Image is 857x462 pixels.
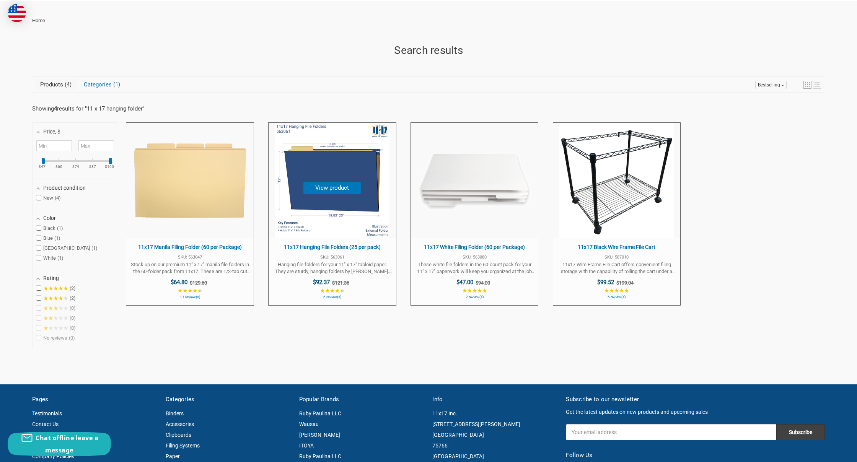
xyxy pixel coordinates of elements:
a: Testimonials [32,410,62,416]
span: 1 [57,225,63,231]
span: $47.00 [456,279,473,286]
span: ★★★★★ [604,288,629,294]
span: 6 review(s) [557,295,677,299]
span: 11x17 Wire Frame File Cart offers convenient filing storage with the capability of rolling the ca... [557,261,677,275]
span: 11 review(s) [130,295,250,299]
span: ★★★★★ [43,325,68,331]
h5: Popular Brands [299,395,425,404]
span: 6 review(s) [272,295,392,299]
a: View list mode [813,81,821,89]
span: ★★★★★ [43,305,68,311]
h5: Categories [166,395,291,404]
span: New [36,195,61,201]
span: 0 [70,305,76,311]
a: View Products Tab [34,79,77,90]
span: 1 [57,255,64,261]
a: Clipboards [166,432,191,438]
input: Your email address [566,424,776,440]
button: Chat offline leave a message [8,432,111,456]
span: Black [36,225,63,231]
span: $92.37 [313,279,330,286]
span: Stock up on our premium 11" x 17" manila file folders in the 60-folder pack from 11x17. These are... [130,261,250,275]
span: ★★★★★ [43,285,68,291]
span: 2 [70,295,76,301]
a: 11 x 17 hanging folder [87,105,143,112]
span: 1 [54,235,60,241]
span: Color [43,215,56,221]
span: ★★★★★ [43,315,68,321]
span: ★★★★★ [462,288,487,294]
span: Rating [43,275,59,281]
span: 4 [55,195,61,201]
span: Hanging file folders for your 11" x 17" tabloid paper. They are sturdy, hanging folders by [PERSO... [272,261,392,275]
input: Maximum value [78,140,114,151]
span: $121.36 [332,280,349,286]
span: ★★★★★ [178,288,202,294]
a: Accessories [166,421,194,427]
a: View grid mode [803,81,811,89]
span: 11x17 Hanging File Folders (25 per pack) [272,244,392,251]
span: $199.04 [616,280,634,286]
span: – [72,143,78,149]
a: View Categories Tab [78,79,126,90]
address: 11x17 Inc. [STREET_ADDRESS][PERSON_NAME] [GEOGRAPHIC_DATA] 75766 [GEOGRAPHIC_DATA] [432,408,558,462]
input: Minimum value [36,140,72,151]
ins: $87 [85,165,101,169]
span: 0 [70,315,76,321]
a: 11x17 White Filing Folder (60 per Package) [411,123,538,305]
span: 2 [70,285,76,291]
span: Blue [36,235,60,241]
a: [PERSON_NAME] [299,432,340,438]
img: 11x17 Hanging File Folders (25 per pack) [275,123,389,238]
a: Contact Us [32,421,59,427]
h1: Search results [32,42,825,59]
a: Ruby Paulina LLC. [299,410,343,416]
h5: Info [432,395,558,404]
span: $129.60 [190,280,207,286]
a: Binders [166,410,184,416]
a: Wausau [299,421,319,427]
span: Price [43,129,60,135]
a: Ruby Paulina LLC [299,453,341,459]
span: Bestselling [758,82,780,88]
p: Get the latest updates on new products and upcoming sales [566,408,825,416]
button: View product [303,182,361,194]
input: Subscribe [776,424,825,440]
span: $94.00 [476,280,490,286]
a: Filing Systems [166,442,200,449]
span: 0 [69,335,75,341]
h5: Subscribe to our newsletter [566,395,825,404]
span: These white file folders in the 60-count pack for your 11" x 17" paperwork will keep you organize... [415,261,534,275]
span: $64.80 [171,279,187,286]
span: 11x17 Manila Filing Folder (60 per Package) [130,244,250,251]
a: Company Policies [32,453,74,459]
ins: $74 [68,165,84,169]
b: 4 [54,105,57,112]
ins: $100 [101,165,117,169]
a: Paper [166,453,180,459]
span: 11x17 White Filing Folder (60 per Package) [415,244,534,251]
a: 11x17 Black Wire Frame File Cart [553,123,681,305]
span: 1 [112,81,120,88]
span: SKU: 587010 [557,255,677,259]
span: No reviews [36,335,75,341]
a: 11x17 Hanging File Folders (25 per pack) [269,123,396,305]
a: Sort options [755,81,787,89]
h5: Pages [32,395,158,404]
span: ★★★★★ [320,288,345,294]
span: White [36,255,64,261]
a: ITOYA [299,442,314,449]
span: 2 review(s) [415,295,534,299]
img: duty and tax information for United States [8,4,26,22]
span: 4 [63,81,72,88]
span: , $ [55,129,60,135]
span: Home [32,18,45,23]
span: 1 [91,245,98,251]
span: SKU: 563047 [130,255,250,259]
span: 11x17 Black Wire Frame File Cart [557,244,677,251]
span: SKU: 563080 [415,255,534,259]
h5: Follow Us [566,451,825,460]
div: Showing results for " " [32,105,145,112]
span: SKU: 563061 [272,255,392,259]
span: 0 [70,325,76,331]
